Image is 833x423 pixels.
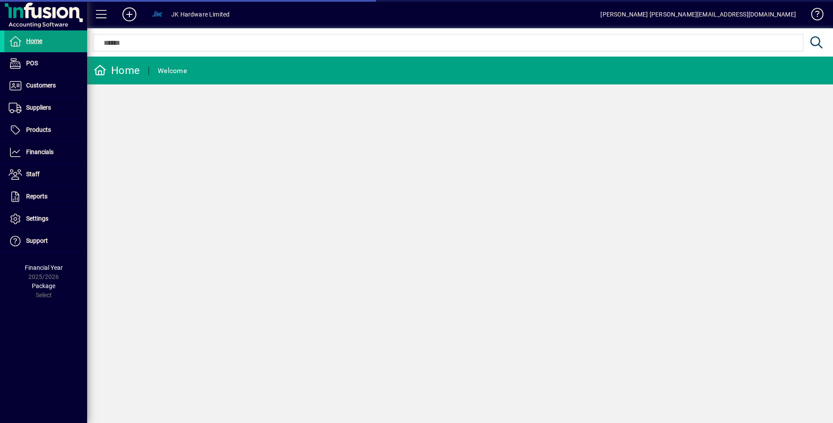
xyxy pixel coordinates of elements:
[32,282,55,289] span: Package
[600,7,796,21] div: [PERSON_NAME] [PERSON_NAME][EMAIL_ADDRESS][DOMAIN_NAME]
[26,148,54,155] span: Financials
[26,126,51,133] span: Products
[4,141,87,163] a: Financials
[4,97,87,119] a: Suppliers
[4,208,87,230] a: Settings
[94,64,140,77] div: Home
[26,193,47,200] span: Reports
[26,171,40,178] span: Staff
[4,119,87,141] a: Products
[26,37,42,44] span: Home
[26,215,48,222] span: Settings
[4,186,87,208] a: Reports
[26,104,51,111] span: Suppliers
[26,237,48,244] span: Support
[4,75,87,97] a: Customers
[115,7,143,22] button: Add
[25,264,63,271] span: Financial Year
[26,82,56,89] span: Customers
[143,7,171,22] button: Profile
[26,60,38,67] span: POS
[4,53,87,74] a: POS
[158,64,187,78] div: Welcome
[4,164,87,185] a: Staff
[4,230,87,252] a: Support
[805,2,822,30] a: Knowledge Base
[171,7,230,21] div: JK Hardware Limited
